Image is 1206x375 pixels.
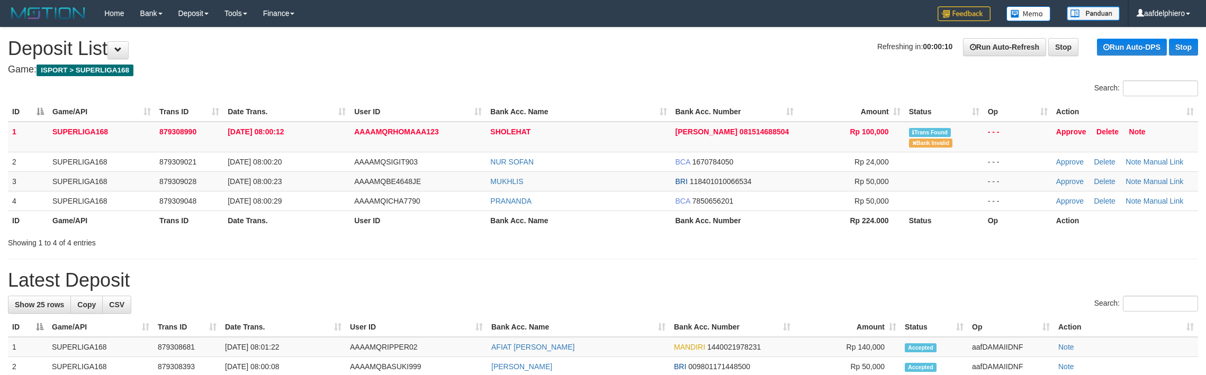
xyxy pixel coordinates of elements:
span: Show 25 rows [15,300,64,309]
span: Copy 081514688504 to clipboard [740,127,789,136]
span: Copy 1440021978231 to clipboard [707,343,761,351]
td: 879308681 [154,337,221,357]
span: Copy 7850656201 to clipboard [692,197,733,205]
td: - - - [984,171,1052,191]
th: Trans ID: activate to sort column ascending [155,102,223,122]
th: User ID [350,211,486,230]
th: Action [1052,211,1198,230]
span: Copy 118401010066534 to clipboard [690,177,752,186]
strong: 00:00:10 [923,42,952,51]
td: 3 [8,171,48,191]
th: Status [905,211,984,230]
a: MUKHLIS [490,177,523,186]
h4: Game: [8,65,1198,75]
span: Rp 24,000 [854,158,889,166]
td: 4 [8,191,48,211]
span: 879309028 [159,177,196,186]
span: Rp 50,000 [854,177,889,186]
a: Manual Link [1144,158,1184,166]
a: Approve [1056,177,1084,186]
a: Note [1129,127,1146,136]
th: Date Trans.: activate to sort column ascending [223,102,350,122]
th: Amount: activate to sort column ascending [798,102,905,122]
img: Feedback.jpg [938,6,991,21]
div: Showing 1 to 4 of 4 entries [8,233,494,248]
td: SUPERLIGA168 [48,191,155,211]
td: SUPERLIGA168 [48,152,155,171]
th: User ID: activate to sort column ascending [346,317,487,337]
a: Approve [1056,158,1084,166]
span: Accepted [905,363,937,372]
a: Run Auto-DPS [1097,39,1167,56]
a: [PERSON_NAME] [491,362,552,371]
th: Bank Acc. Number: activate to sort column ascending [670,317,795,337]
span: 879308990 [159,127,196,136]
a: Delete [1094,158,1115,166]
th: Bank Acc. Name: activate to sort column ascending [487,317,670,337]
th: Date Trans. [223,211,350,230]
span: BRI [674,362,686,371]
img: MOTION_logo.png [8,5,88,21]
th: Op: activate to sort column ascending [968,317,1054,337]
span: Copy 009801171448500 to clipboard [688,362,750,371]
th: Status: activate to sort column ascending [901,317,968,337]
th: Rp 224.000 [798,211,905,230]
a: Note [1126,177,1141,186]
a: Stop [1048,38,1078,56]
label: Search: [1094,80,1198,96]
span: MANDIRI [674,343,705,351]
span: AAAAMQSIGIT903 [354,158,418,166]
span: AAAAMQRHOMAAA123 [354,127,438,136]
span: Similar transaction found [909,128,951,137]
th: Status: activate to sort column ascending [905,102,984,122]
th: Action: activate to sort column ascending [1054,317,1198,337]
th: ID: activate to sort column descending [8,317,48,337]
a: PRANANDA [490,197,532,205]
td: SUPERLIGA168 [48,171,155,191]
a: Delete [1096,127,1119,136]
span: AAAAMQBE4648JE [354,177,421,186]
th: Bank Acc. Number: activate to sort column ascending [671,102,798,122]
a: Note [1058,343,1074,351]
th: Date Trans.: activate to sort column ascending [221,317,346,337]
span: 879309021 [159,158,196,166]
a: Note [1058,362,1074,371]
img: panduan.png [1067,6,1120,21]
img: Button%20Memo.svg [1006,6,1051,21]
h1: Latest Deposit [8,270,1198,291]
span: [DATE] 08:00:23 [228,177,282,186]
span: Accepted [905,343,937,352]
td: AAAAMQRIPPER02 [346,337,487,357]
td: Rp 140,000 [795,337,901,357]
th: Op [984,211,1052,230]
td: SUPERLIGA168 [48,122,155,152]
span: Bank is not match [909,139,952,148]
a: NUR SOFAN [490,158,534,166]
td: - - - [984,152,1052,171]
th: Bank Acc. Number [671,211,798,230]
a: Manual Link [1144,197,1184,205]
a: Approve [1056,127,1086,136]
span: Refreshing in: [877,42,952,51]
a: AFIAT [PERSON_NAME] [491,343,574,351]
span: BRI [676,177,688,186]
th: Op: activate to sort column ascending [984,102,1052,122]
a: CSV [102,296,131,314]
span: [DATE] 08:00:12 [228,127,284,136]
span: BCA [676,158,690,166]
span: CSV [109,300,124,309]
a: Note [1126,158,1141,166]
label: Search: [1094,296,1198,312]
th: User ID: activate to sort column ascending [350,102,486,122]
th: Trans ID: activate to sort column ascending [154,317,221,337]
td: 1 [8,337,48,357]
span: [DATE] 08:00:20 [228,158,282,166]
td: - - - [984,122,1052,152]
input: Search: [1123,296,1198,312]
a: Approve [1056,197,1084,205]
a: Stop [1169,39,1198,56]
td: aafDAMAIIDNF [968,337,1054,357]
h1: Deposit List [8,38,1198,59]
a: Note [1126,197,1141,205]
span: Copy 1670784050 to clipboard [692,158,733,166]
